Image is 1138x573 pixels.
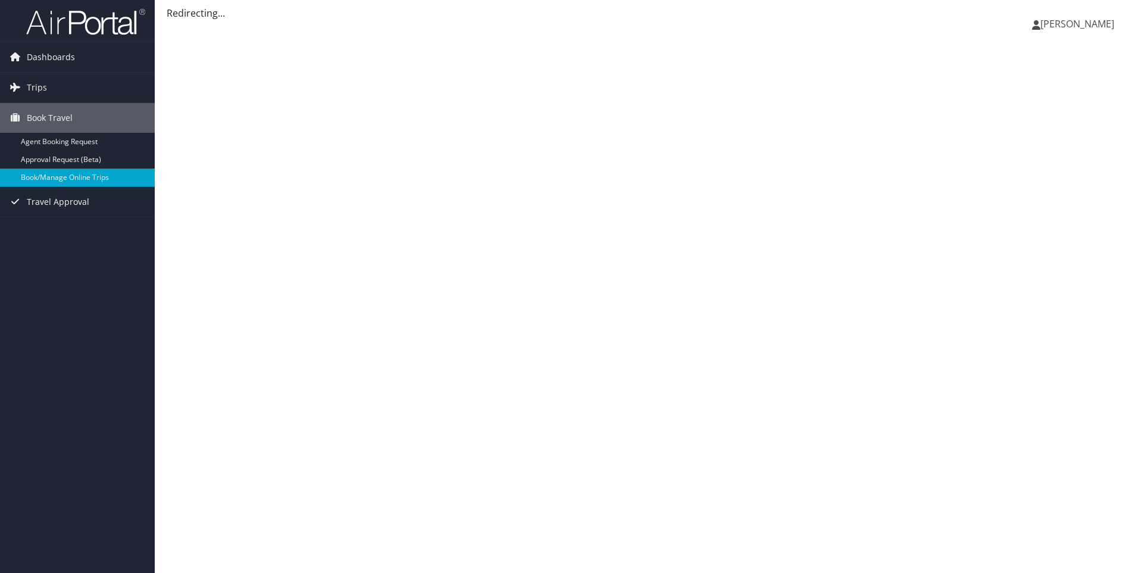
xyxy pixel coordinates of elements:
[26,8,145,36] img: airportal-logo.png
[27,103,73,133] span: Book Travel
[27,187,89,217] span: Travel Approval
[27,73,47,102] span: Trips
[27,42,75,72] span: Dashboards
[1040,17,1114,30] span: [PERSON_NAME]
[1032,6,1126,42] a: [PERSON_NAME]
[167,6,1126,20] div: Redirecting...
